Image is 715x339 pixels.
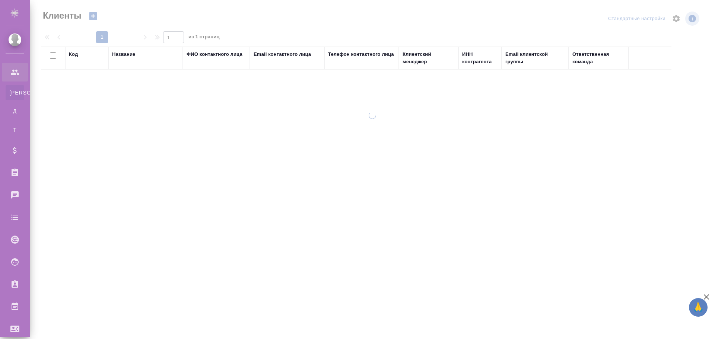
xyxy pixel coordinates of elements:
[187,51,242,58] div: ФИО контактного лица
[9,108,20,115] span: Д
[9,126,20,134] span: Т
[328,51,394,58] div: Телефон контактного лица
[505,51,565,65] div: Email клиентской группы
[572,51,625,65] div: Ответственная команда
[254,51,311,58] div: Email контактного лица
[6,85,24,100] a: [PERSON_NAME]
[692,300,705,315] span: 🙏
[69,51,78,58] div: Код
[689,298,708,317] button: 🙏
[112,51,135,58] div: Название
[403,51,455,65] div: Клиентский менеджер
[462,51,498,65] div: ИНН контрагента
[6,104,24,119] a: Д
[9,89,20,96] span: [PERSON_NAME]
[6,122,24,137] a: Т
